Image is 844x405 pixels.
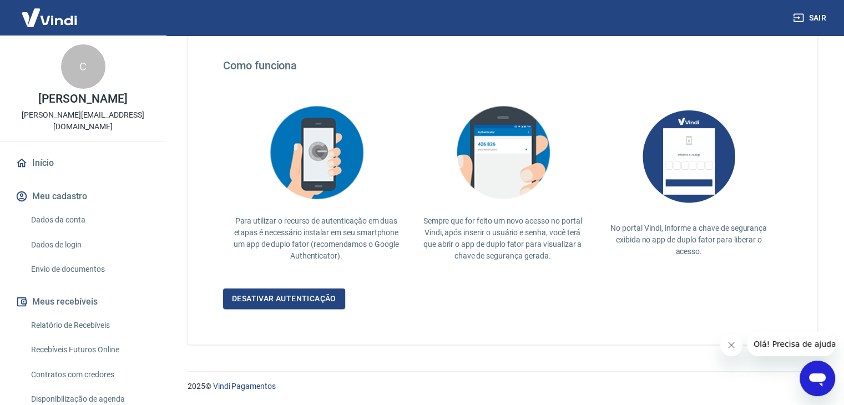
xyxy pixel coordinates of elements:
a: Dados de login [27,234,153,256]
p: [PERSON_NAME] [38,93,127,105]
img: AUbNX1O5CQAAAABJRU5ErkJggg== [633,99,744,214]
a: Desativar autenticação [223,288,345,309]
img: explication-mfa3.c449ef126faf1c3e3bb9.png [447,99,558,206]
a: Dados da conta [27,209,153,231]
p: Para utilizar o recurso de autenticação em duas etapas é necessário instalar em seu smartphone um... [232,215,401,262]
button: Meu cadastro [13,184,153,209]
a: Recebíveis Futuros Online [27,338,153,361]
p: No portal Vindi, informe a chave de segurança exibida no app de duplo fator para liberar o acesso. [604,222,773,257]
iframe: Botão para abrir a janela de mensagens [800,361,835,396]
img: Vindi [13,1,85,34]
button: Sair [791,8,831,28]
p: 2025 © [188,381,817,392]
img: explication-mfa2.908d58f25590a47144d3.png [261,99,372,206]
iframe: Fechar mensagem [720,334,742,356]
a: Relatório de Recebíveis [27,314,153,337]
p: Sempre que for feito um novo acesso no portal Vindi, após inserir o usuário e senha, você terá qu... [418,215,587,262]
h4: Como funciona [223,59,782,72]
a: Vindi Pagamentos [213,382,276,391]
a: Início [13,151,153,175]
a: Contratos com credores [27,363,153,386]
span: Olá! Precisa de ajuda? [7,8,93,17]
a: Envio de documentos [27,258,153,281]
button: Meus recebíveis [13,290,153,314]
p: [PERSON_NAME][EMAIL_ADDRESS][DOMAIN_NAME] [9,109,157,133]
div: C [61,44,105,89]
iframe: Mensagem da empresa [747,332,835,356]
